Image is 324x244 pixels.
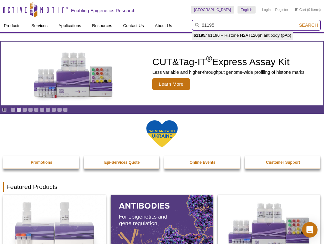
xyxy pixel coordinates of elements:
a: CUT&Tag-IT Express Assay Kit CUT&Tag-IT®Express Assay Kit Less variable and higher-throughput gen... [1,42,323,105]
li: | [272,6,273,14]
strong: Promotions [31,160,52,165]
a: Cart [295,7,306,12]
a: Go to slide 10 [63,107,68,112]
div: Open Intercom Messenger [302,222,318,238]
sup: ® [206,54,212,63]
a: English [238,6,256,14]
a: Epi-Services Quote [84,156,160,169]
input: Keyword, Cat. No. [192,20,321,31]
a: Go to slide 4 [28,107,33,112]
span: Learn More [152,78,190,90]
span: Search [299,23,318,28]
li: / 61196 – Histone H2AT120ph antibody (pAb) [192,31,293,40]
a: Applications [55,20,85,32]
h2: CUT&Tag-IT Express Assay Kit [152,57,305,67]
a: Go to slide 8 [51,107,56,112]
a: Go to slide 2 [16,107,21,112]
button: Search [297,22,320,28]
a: Register [275,7,288,12]
h2: Enabling Epigenetics Research [71,8,136,14]
img: We Stand With Ukraine [146,120,178,148]
a: Online Events [164,156,241,169]
a: Go to slide 3 [22,107,27,112]
a: Contact Us [119,20,147,32]
a: Toggle autoplay [2,107,7,112]
a: Go to slide 5 [34,107,39,112]
article: CUT&Tag-IT Express Assay Kit [1,42,323,105]
a: Promotions [3,156,80,169]
a: Resources [88,20,116,32]
img: Your Cart [295,8,298,11]
a: [GEOGRAPHIC_DATA] [191,6,234,14]
a: Go to slide 7 [46,107,50,112]
strong: Online Events [190,160,216,165]
a: Services [27,20,51,32]
strong: Epi-Services Quote [104,160,140,165]
p: Less variable and higher-throughput genome-wide profiling of histone marks [152,69,305,75]
a: Go to slide 9 [57,107,62,112]
a: About Us [151,20,176,32]
strong: 61195 [194,33,206,38]
a: Go to slide 6 [40,107,45,112]
a: Login [262,7,271,12]
img: CUT&Tag-IT Express Assay Kit [20,38,127,109]
a: Customer Support [245,156,321,169]
strong: Customer Support [266,160,300,165]
a: Go to slide 1 [11,107,15,112]
li: (0 items) [295,6,321,14]
h2: Featured Products [3,182,321,192]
